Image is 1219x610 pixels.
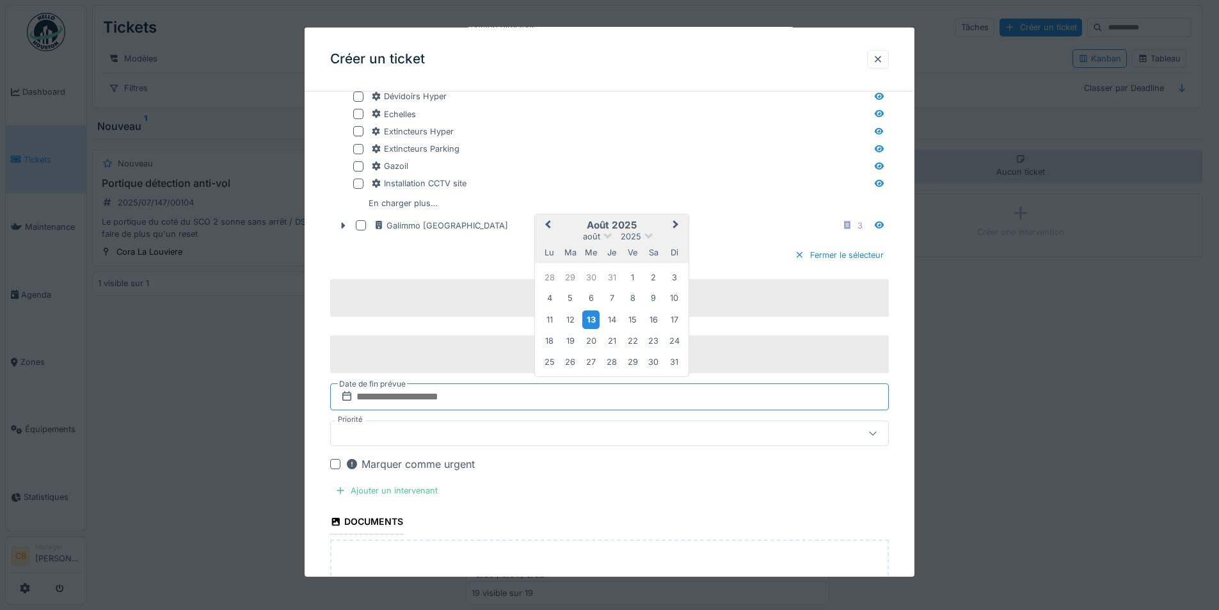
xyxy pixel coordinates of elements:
[374,220,508,232] div: Galimmo [GEOGRAPHIC_DATA]
[562,311,579,328] div: Choose mardi 12 août 2025
[665,353,683,371] div: Choose dimanche 31 août 2025
[645,332,662,349] div: Choose samedi 23 août 2025
[624,332,641,349] div: Choose vendredi 22 août 2025
[330,482,443,499] div: Ajouter un intervenant
[338,377,407,391] label: Date de fin prévue
[371,143,459,155] div: Extincteurs Parking
[371,90,447,102] div: Dévidoirs Hyper
[541,353,558,371] div: Choose lundi 25 août 2025
[624,289,641,307] div: Choose vendredi 8 août 2025
[330,51,425,67] h3: Créer un ticket
[541,311,558,328] div: Choose lundi 11 août 2025
[645,353,662,371] div: Choose samedi 30 août 2025
[624,244,641,261] div: vendredi
[363,195,443,212] div: En charger plus…
[335,414,365,425] label: Priorité
[603,289,621,307] div: Choose jeudi 7 août 2025
[541,289,558,307] div: Choose lundi 4 août 2025
[536,216,557,236] button: Previous Month
[583,232,600,241] span: août
[665,311,683,328] div: Choose dimanche 17 août 2025
[582,310,600,329] div: Choose mercredi 13 août 2025
[541,244,558,261] div: lundi
[371,125,454,138] div: Extincteurs Hyper
[624,353,641,371] div: Choose vendredi 29 août 2025
[562,269,579,286] div: Choose mardi 29 juillet 2025
[539,267,685,372] div: Month août, 2025
[371,108,416,120] div: Echelles
[562,244,579,261] div: mardi
[667,216,687,236] button: Next Month
[624,269,641,286] div: Choose vendredi 1 août 2025
[541,269,558,286] div: Choose lundi 28 juillet 2025
[621,232,641,241] span: 2025
[603,353,621,371] div: Choose jeudi 28 août 2025
[330,512,403,534] div: Documents
[645,311,662,328] div: Choose samedi 16 août 2025
[790,246,889,264] div: Fermer le sélecteur
[535,220,689,231] h2: août 2025
[645,269,662,286] div: Choose samedi 2 août 2025
[603,311,621,328] div: Choose jeudi 14 août 2025
[603,244,621,261] div: jeudi
[624,311,641,328] div: Choose vendredi 15 août 2025
[582,289,600,307] div: Choose mercredi 6 août 2025
[603,269,621,286] div: Choose jeudi 31 juillet 2025
[582,332,600,349] div: Choose mercredi 20 août 2025
[371,160,408,172] div: Gazoil
[562,332,579,349] div: Choose mardi 19 août 2025
[603,332,621,349] div: Choose jeudi 21 août 2025
[665,289,683,307] div: Choose dimanche 10 août 2025
[582,353,600,371] div: Choose mercredi 27 août 2025
[645,244,662,261] div: samedi
[665,269,683,286] div: Choose dimanche 3 août 2025
[582,244,600,261] div: mercredi
[665,244,683,261] div: dimanche
[562,353,579,371] div: Choose mardi 26 août 2025
[857,220,863,232] div: 3
[371,177,466,189] div: Installation CCTV site
[582,269,600,286] div: Choose mercredi 30 juillet 2025
[645,289,662,307] div: Choose samedi 9 août 2025
[346,456,475,472] div: Marquer comme urgent
[541,332,558,349] div: Choose lundi 18 août 2025
[562,289,579,307] div: Choose mardi 5 août 2025
[665,332,683,349] div: Choose dimanche 24 août 2025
